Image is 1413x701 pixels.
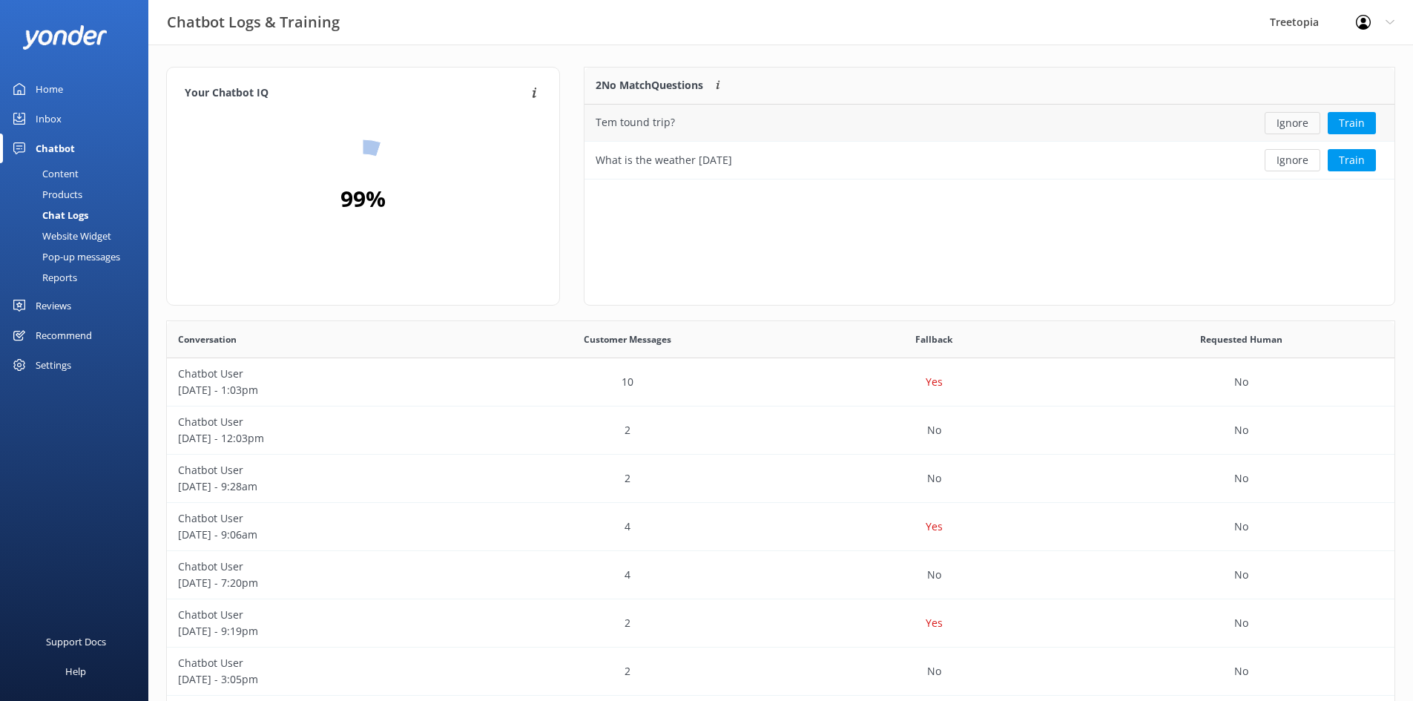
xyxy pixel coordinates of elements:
p: No [1234,567,1248,583]
button: Ignore [1265,112,1320,134]
p: Yes [926,519,943,535]
p: No [1234,470,1248,487]
p: [DATE] - 9:06am [178,527,463,543]
a: Content [9,163,148,184]
a: Website Widget [9,226,148,246]
p: [DATE] - 12:03pm [178,430,463,447]
p: 2 No Match Questions [596,77,703,93]
div: Website Widget [9,226,111,246]
p: No [1234,519,1248,535]
span: Customer Messages [584,332,671,346]
div: Help [65,656,86,686]
p: 2 [625,663,630,679]
p: 2 [625,422,630,438]
p: Chatbot User [178,655,463,671]
p: No [1234,374,1248,390]
h4: Your Chatbot IQ [185,85,527,102]
div: row [584,142,1394,179]
div: Home [36,74,63,104]
p: [DATE] - 9:19pm [178,623,463,639]
p: No [927,470,941,487]
p: Chatbot User [178,462,463,478]
div: Pop-up messages [9,246,120,267]
span: Conversation [178,332,237,346]
div: row [167,551,1394,599]
div: Tem tound trip? [596,114,675,131]
div: grid [584,105,1394,179]
p: 2 [625,615,630,631]
div: row [167,599,1394,648]
div: row [167,455,1394,503]
p: Chatbot User [178,510,463,527]
a: Products [9,184,148,205]
p: No [927,422,941,438]
p: 4 [625,519,630,535]
p: No [1234,663,1248,679]
p: [DATE] - 9:28am [178,478,463,495]
div: Support Docs [46,627,106,656]
div: Reviews [36,291,71,320]
a: Reports [9,267,148,288]
div: Content [9,163,79,184]
div: row [167,358,1394,407]
p: Chatbot User [178,607,463,623]
p: Yes [926,615,943,631]
button: Ignore [1265,149,1320,171]
div: row [584,105,1394,142]
p: No [927,567,941,583]
p: No [927,663,941,679]
div: Chat Logs [9,205,88,226]
span: Requested Human [1200,332,1282,346]
div: Reports [9,267,77,288]
p: 10 [622,374,633,390]
p: Chatbot User [178,559,463,575]
h3: Chatbot Logs & Training [167,10,340,34]
p: No [1234,422,1248,438]
img: yonder-white-logo.png [22,25,108,50]
p: Chatbot User [178,414,463,430]
p: 4 [625,567,630,583]
a: Chat Logs [9,205,148,226]
span: Fallback [915,332,952,346]
button: Train [1328,112,1376,134]
div: row [167,503,1394,551]
h2: 99 % [340,181,386,217]
div: What is the weather [DATE] [596,152,732,168]
div: Chatbot [36,134,75,163]
p: [DATE] - 1:03pm [178,382,463,398]
button: Train [1328,149,1376,171]
p: [DATE] - 7:20pm [178,575,463,591]
a: Pop-up messages [9,246,148,267]
div: Inbox [36,104,62,134]
div: row [167,648,1394,696]
div: row [167,407,1394,455]
p: 2 [625,470,630,487]
div: Recommend [36,320,92,350]
p: Chatbot User [178,366,463,382]
p: [DATE] - 3:05pm [178,671,463,688]
p: Yes [926,374,943,390]
div: Settings [36,350,71,380]
p: No [1234,615,1248,631]
div: Products [9,184,82,205]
